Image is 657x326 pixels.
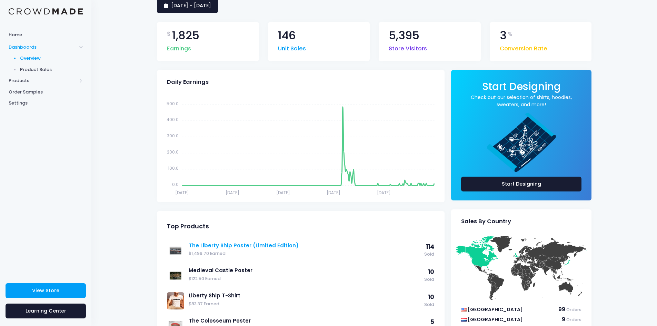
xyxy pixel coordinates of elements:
[377,189,391,195] tspan: [DATE]
[9,8,83,15] img: Logo
[175,189,189,195] tspan: [DATE]
[26,307,66,314] span: Learning Center
[482,85,561,92] a: Start Designing
[189,267,421,274] a: Medieval Castle Poster
[9,100,83,107] span: Settings
[9,31,83,38] span: Home
[9,89,83,96] span: Order Samples
[167,117,179,122] tspan: 400.0
[9,44,77,51] span: Dashboards
[424,302,434,308] span: Sold
[562,316,565,323] span: 9
[189,242,421,249] a: The Liberty Ship Poster (Limited Edition)
[482,79,561,93] span: Start Designing
[167,223,209,230] span: Top Products
[468,316,523,323] span: [GEOGRAPHIC_DATA]
[167,79,209,86] span: Daily Earnings
[172,30,199,41] span: 1,825
[389,41,427,53] span: Store Visitors
[424,251,434,258] span: Sold
[189,250,421,257] span: $1,499.70 Earned
[566,317,581,323] span: Orders
[428,293,434,301] span: 10
[424,276,434,283] span: Sold
[167,41,191,53] span: Earnings
[167,30,171,38] span: $
[32,287,59,294] span: View Store
[189,276,421,282] span: $122.50 Earned
[168,165,179,171] tspan: 100.0
[167,133,179,139] tspan: 300.0
[500,30,507,41] span: 3
[500,41,547,53] span: Conversion Rate
[558,306,565,313] span: 99
[461,218,511,225] span: Sales By Country
[461,94,581,108] a: Check out our selection of shirts, hoodies, sweaters, and more!
[189,292,421,299] a: Liberty Ship T-Shirt
[9,77,77,84] span: Products
[276,189,290,195] tspan: [DATE]
[389,30,419,41] span: 5,395
[327,189,340,195] tspan: [DATE]
[278,30,296,41] span: 146
[508,30,512,38] span: %
[172,181,179,187] tspan: 0.0
[167,149,179,155] tspan: 200.0
[6,283,86,298] a: View Store
[566,307,581,313] span: Orders
[189,301,421,307] span: $83.37 Earned
[20,66,83,73] span: Product Sales
[171,2,211,9] span: [DATE] - [DATE]
[278,41,306,53] span: Unit Sales
[426,243,434,251] span: 114
[226,189,239,195] tspan: [DATE]
[468,306,523,313] span: [GEOGRAPHIC_DATA]
[20,55,83,62] span: Overview
[189,317,421,325] a: The Colosseum Poster
[430,318,434,326] span: 5
[461,177,581,191] a: Start Designing
[167,100,179,106] tspan: 500.0
[428,268,434,276] span: 10
[6,304,86,318] a: Learning Center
